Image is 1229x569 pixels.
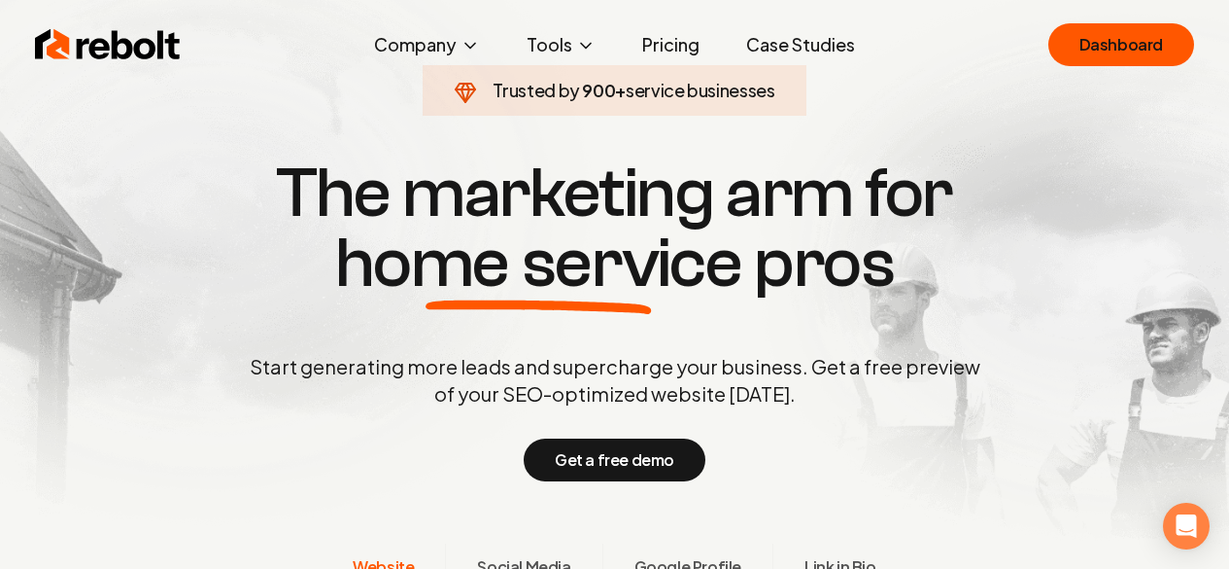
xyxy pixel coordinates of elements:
span: 900 [582,77,615,104]
span: Trusted by [493,79,579,101]
img: Rebolt Logo [35,25,181,64]
span: home service [335,229,742,299]
div: Open Intercom Messenger [1163,503,1210,550]
button: Tools [511,25,611,64]
a: Case Studies [731,25,871,64]
a: Pricing [627,25,715,64]
button: Company [358,25,495,64]
a: Dashboard [1048,23,1194,66]
p: Start generating more leads and supercharge your business. Get a free preview of your SEO-optimiz... [246,353,984,408]
h1: The marketing arm for pros [149,159,1081,299]
span: + [615,79,626,101]
span: service businesses [626,79,775,101]
button: Get a free demo [524,439,705,481]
